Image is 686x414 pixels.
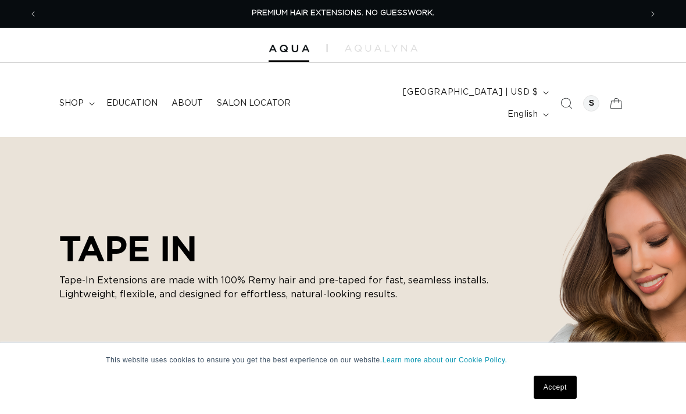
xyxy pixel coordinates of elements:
span: English [508,109,538,121]
h2: TAPE IN [59,228,501,269]
button: Previous announcement [20,3,46,25]
p: Tape-In Extensions are made with 100% Remy hair and pre-taped for fast, seamless installs. Lightw... [59,273,501,301]
span: About [172,98,203,109]
summary: Search [553,91,579,116]
a: Salon Locator [210,91,298,116]
span: [GEOGRAPHIC_DATA] | USD $ [403,87,538,99]
button: [GEOGRAPHIC_DATA] | USD $ [396,81,553,103]
a: Accept [534,376,577,399]
span: Education [106,98,158,109]
img: aqualyna.com [345,45,417,52]
summary: shop [52,91,99,116]
button: Next announcement [640,3,666,25]
button: English [501,103,553,125]
a: Learn more about our Cookie Policy. [383,356,508,364]
img: Aqua Hair Extensions [269,45,309,53]
p: This website uses cookies to ensure you get the best experience on our website. [106,355,580,365]
span: shop [59,98,84,109]
a: About [165,91,210,116]
span: Salon Locator [217,98,291,109]
a: Education [99,91,165,116]
span: PREMIUM HAIR EXTENSIONS. NO GUESSWORK. [252,9,434,17]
